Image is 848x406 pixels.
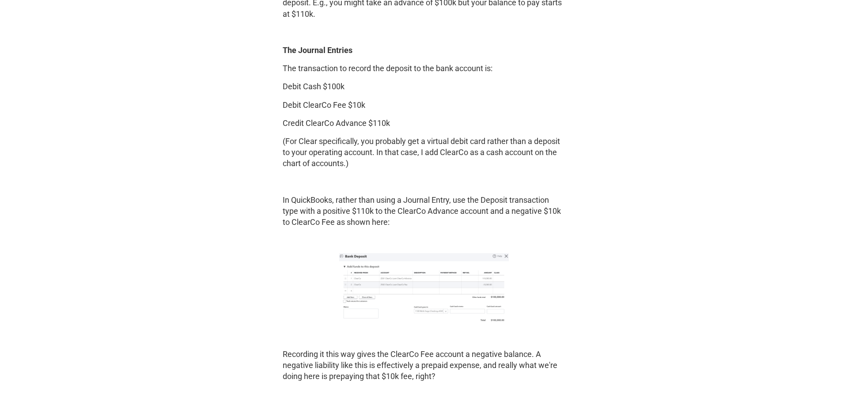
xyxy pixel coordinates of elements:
p: The transaction to record the deposit to the bank account is: [283,63,565,74]
p: Debit ClearCo Fee $10k [283,99,565,110]
p: ‍ [283,235,565,246]
p: In QuickBooks, rather than using a Journal Entry, use the Deposit transaction type with a positiv... [283,194,565,228]
p: Recording it this way gives the ClearCo Fee account a negative balance. A negative liability like... [283,349,565,382]
p: Credit ClearCo Advance $110k [283,118,565,129]
p: ‍ [283,330,565,341]
strong: The Journal Entries [283,46,352,55]
p: ‍ [283,389,565,400]
p: Debit Cash $100k [283,81,565,92]
p: ‍ [283,27,565,38]
p: (For Clear specifically, you probably get a virtual debit card rather than a deposit to your oper... [283,136,565,169]
p: ‍ [283,176,565,187]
